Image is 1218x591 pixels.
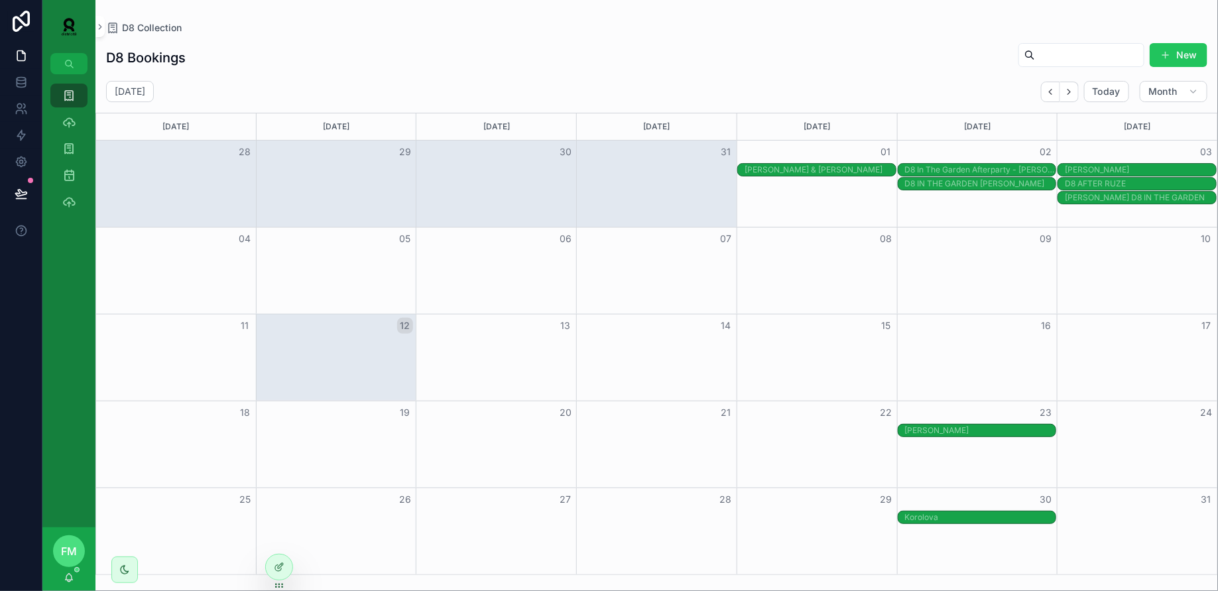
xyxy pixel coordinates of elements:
img: App logo [53,16,85,37]
button: 05 [397,231,413,247]
button: 07 [717,231,733,247]
button: 06 [558,231,574,247]
div: [DATE] [98,113,254,140]
div: [DATE] [579,113,735,140]
button: 27 [558,492,574,507]
a: D8 Collection [106,21,182,34]
div: Korolova [905,511,1056,523]
button: 23 [1038,405,1054,421]
h2: [DATE] [115,85,145,98]
button: 08 [878,231,894,247]
button: 16 [1038,318,1054,334]
div: D8 AFTER RUZE [1065,178,1216,190]
span: Month [1148,86,1178,98]
button: New [1150,43,1207,67]
div: D8 IN THE GARDEN CHRIS STUSSY [905,178,1056,190]
div: [DATE] [739,113,895,140]
div: FISHER D8 IN THE GARDEN [1065,192,1216,204]
button: 03 [1198,144,1214,160]
div: [DATE] [418,113,574,140]
button: 29 [878,492,894,507]
button: 22 [878,405,894,421]
button: 17 [1198,318,1214,334]
button: 26 [397,492,413,507]
button: 30 [558,144,574,160]
div: D8 IN THE GARDEN [PERSON_NAME] [905,178,1056,189]
div: [PERSON_NAME] D8 IN THE GARDEN [1065,192,1216,203]
div: Jay Lumen [905,425,1056,436]
div: [PERSON_NAME] [905,425,1056,436]
button: 01 [878,144,894,160]
button: 18 [237,405,253,421]
button: Next [1060,82,1079,102]
button: 12 [397,318,413,334]
h1: D8 Bookings [106,48,186,67]
span: D8 Collection [122,21,182,34]
div: D8 AFTER RUZE [1065,178,1216,189]
div: Month View [95,113,1218,575]
div: scrollable content [42,74,95,231]
button: 15 [878,318,894,334]
button: 14 [717,318,733,334]
button: 10 [1198,231,1214,247]
div: NIC FANCULLI [1065,164,1216,176]
button: 28 [237,144,253,160]
button: 28 [717,492,733,507]
div: [DATE] [900,113,1056,140]
button: 20 [558,405,574,421]
button: 31 [1198,492,1214,507]
button: 02 [1038,144,1054,160]
button: 29 [397,144,413,160]
button: 21 [717,405,733,421]
button: Back [1041,82,1060,102]
div: D8 In The Garden Afterparty - Chloe Caillet [905,164,1056,176]
div: D8 In The Garden Afterparty - [PERSON_NAME] [905,164,1056,175]
button: 09 [1038,231,1054,247]
button: 30 [1038,492,1054,507]
button: Today [1084,81,1130,102]
div: [DATE] [1060,113,1215,140]
div: [PERSON_NAME] [1065,164,1216,175]
button: 24 [1198,405,1214,421]
button: 19 [397,405,413,421]
button: 13 [558,318,574,334]
button: 11 [237,318,253,334]
button: 25 [237,492,253,507]
button: 04 [237,231,253,247]
div: Korolova [905,512,1056,523]
button: 31 [717,144,733,160]
div: [PERSON_NAME] & [PERSON_NAME] [745,164,896,175]
button: Month [1140,81,1207,102]
span: Today [1093,86,1121,98]
span: FM [61,543,77,559]
div: [DATE] [259,113,414,140]
div: Kevin & Perry [745,164,896,176]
